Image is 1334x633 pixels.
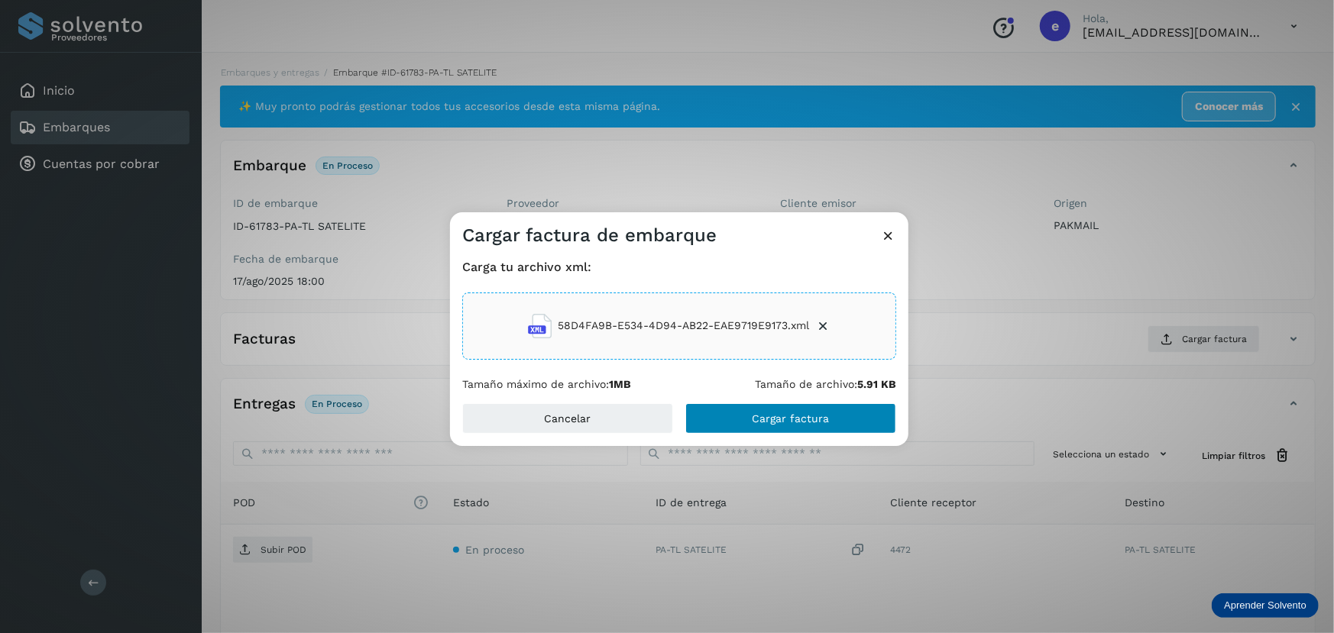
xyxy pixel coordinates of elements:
span: Cancelar [545,413,591,424]
p: Aprender Solvento [1224,599,1306,612]
p: Tamaño máximo de archivo: [462,378,631,391]
span: Cargar factura [753,413,830,424]
button: Cancelar [462,403,673,434]
button: Cargar factura [685,403,896,434]
h3: Cargar factura de embarque [462,224,717,247]
p: Tamaño de archivo: [755,378,896,391]
h4: Carga tu archivo xml: [462,260,896,274]
span: 58D4FA9B-E534-4D94-AB22-EAE9719E9173.xml [559,318,810,334]
div: Aprender Solvento [1212,593,1319,618]
b: 1MB [609,378,631,390]
b: 5.91 KB [857,378,896,390]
